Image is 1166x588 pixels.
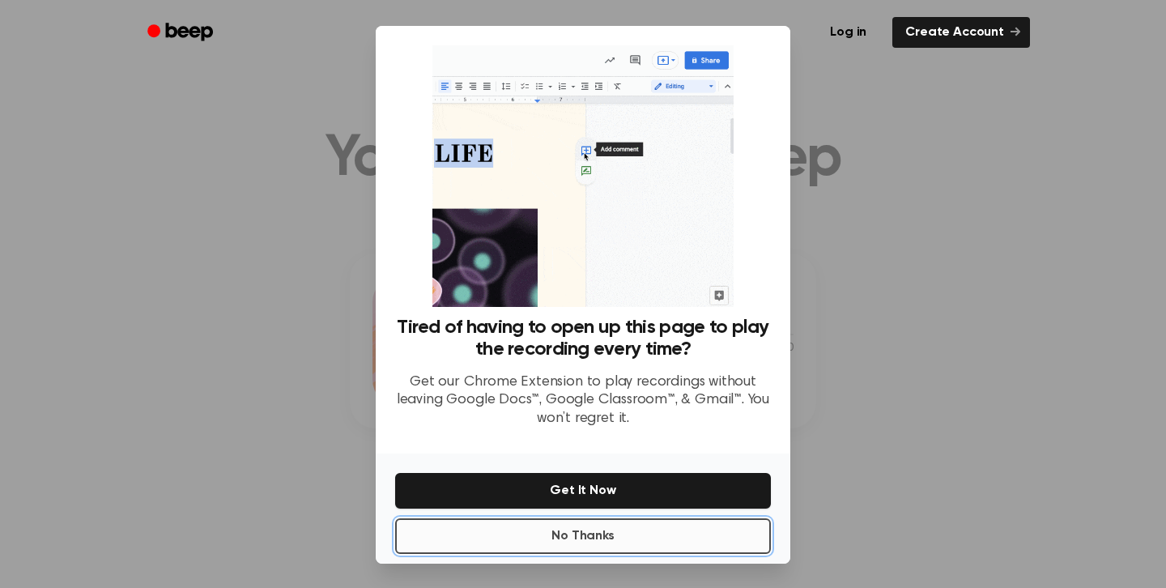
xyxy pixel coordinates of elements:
h3: Tired of having to open up this page to play the recording every time? [395,317,771,360]
p: Get our Chrome Extension to play recordings without leaving Google Docs™, Google Classroom™, & Gm... [395,373,771,428]
img: Beep extension in action [432,45,733,307]
a: Create Account [892,17,1030,48]
button: No Thanks [395,518,771,554]
a: Beep [136,17,228,49]
button: Get It Now [395,473,771,509]
a: Log in [814,14,883,51]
